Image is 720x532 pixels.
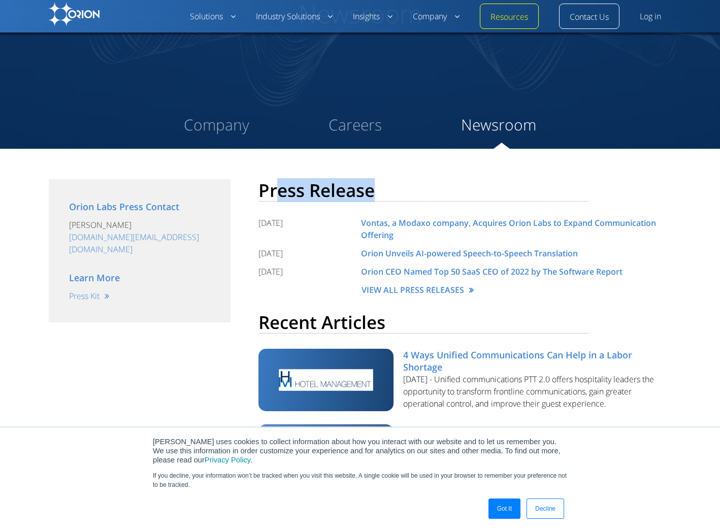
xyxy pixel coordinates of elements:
[488,498,520,519] a: Got It
[413,11,460,23] a: Company
[537,414,720,532] iframe: Chat Widget
[205,456,250,464] a: Privacy Policy
[153,438,561,464] span: [PERSON_NAME] uses cookies to collect information about how you interact with our website and to ...
[69,290,109,302] a: Press Kit
[258,265,359,278] span: [DATE]
[403,373,661,410] div: [DATE] - Unified communications PTT 2.0 offers hospitality leaders the opportunity to transform f...
[490,11,528,23] a: Resources
[361,266,623,278] a: Orion CEO Named Top 50 SaaS CEO of 2022 by The Software Report
[361,248,578,259] a: Orion Unveils AI-powered Speech-to-Speech Translation
[527,498,564,519] a: Decline
[403,424,648,449] a: Deploying Artificial Intelligence (AI) to Support Frontline Teams
[69,271,210,285] h6: Learn More
[362,284,474,296] a: VIEW ALL PRESS RELEASES
[256,11,333,23] a: Industry Solutions
[570,11,609,23] a: Contact Us
[258,349,394,411] img: 4 Ways Unified Communications Can Help in a Labor Shortage
[403,349,632,374] a: 4 Ways Unified Communications Can Help in a Labor Shortage
[258,179,589,202] h2: Press Release
[69,199,210,214] h6: Orion Labs Press Contact
[461,114,536,136] a: Newsroom
[329,114,382,136] a: Careers
[640,11,661,23] a: Log in
[361,217,656,241] a: Vontas, a Modaxo company, Acquires Orion Labs to Expand Communication Offering
[69,231,199,255] a: [DOMAIN_NAME][EMAIL_ADDRESS][DOMAIN_NAME]
[353,11,392,23] a: Insights
[49,3,100,26] img: Orion
[258,311,589,334] h2: Recent Articles
[153,471,567,489] p: If you decline, your information won’t be tracked when you visit this website. A single cookie wi...
[258,217,359,229] span: [DATE]
[69,219,210,231] p: [PERSON_NAME]
[190,11,236,23] a: Solutions
[184,114,249,136] a: Company
[258,424,394,501] img: Deploying Artificial Intelligence (AI) to Support Frontline Teams
[258,247,359,259] span: [DATE]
